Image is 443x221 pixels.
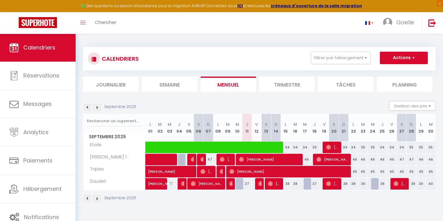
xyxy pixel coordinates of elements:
th: 01 [146,114,155,142]
th: 17 [300,114,310,142]
abbr: D [410,121,413,127]
button: Filtrer par hébergement [311,52,371,64]
abbr: J [313,121,316,127]
th: 29 [416,114,426,142]
th: 05 [184,114,194,142]
span: [PERSON_NAME] [258,178,261,190]
span: [PERSON_NAME] [394,178,406,190]
div: 38 [291,178,300,190]
abbr: L [217,121,219,127]
abbr: S [333,121,335,127]
li: Planning [377,77,432,92]
div: 34 [377,142,387,153]
span: Daudet [84,178,108,185]
div: 40 [426,178,436,190]
th: 19 [319,114,329,142]
th: 26 [387,114,397,142]
abbr: L [352,121,354,127]
p: Septembre 2025 [104,195,136,201]
div: 46 [416,154,426,165]
th: 07 [203,114,213,142]
div: 35 [407,142,416,153]
a: ... Gaelle [378,12,422,34]
th: 14 [271,114,281,142]
strong: créneaux d'ouverture de la salle migration [271,3,362,8]
th: 06 [194,114,203,142]
span: Chercher [95,19,116,26]
a: Chercher [90,12,121,34]
abbr: J [381,121,384,127]
div: 39 [416,178,426,190]
div: 38 [407,178,416,190]
div: 35 [368,142,377,153]
th: 20 [329,114,339,142]
div: 45 [416,166,426,177]
div: 38 [281,178,291,190]
div: 47 [203,154,213,165]
span: [PERSON_NAME] [181,178,184,190]
span: [PERSON_NAME] [148,162,220,174]
a: [PERSON_NAME] [146,166,155,178]
th: 30 [426,114,436,142]
div: 46 [377,154,387,165]
abbr: M [235,121,239,127]
abbr: L [420,121,422,127]
th: 23 [358,114,368,142]
a: [PERSON_NAME] [146,178,155,190]
abbr: M [293,121,297,127]
div: 45 [407,166,416,177]
a: ICI [237,3,243,8]
th: 12 [252,114,261,142]
abbr: M [429,121,433,127]
div: 35 [416,142,426,153]
span: Analytics [23,128,49,136]
span: Tyméo Salmon Mellet [200,153,203,165]
abbr: M [226,121,230,127]
div: 38 [339,178,348,190]
h3: CALENDRIERS [100,52,139,66]
th: 03 [165,114,175,142]
th: 10 [232,114,242,142]
div: 37 [310,178,319,190]
abbr: V [188,121,190,127]
th: 21 [339,114,348,142]
th: 16 [291,114,300,142]
th: 28 [407,114,416,142]
th: 27 [397,114,407,142]
div: 39 [358,178,368,190]
span: Calendriers [23,44,55,51]
span: [PERSON_NAME] [239,153,300,165]
abbr: L [285,121,287,127]
div: 34 [387,142,397,153]
abbr: J [178,121,180,127]
li: Trimestre [259,77,315,92]
span: [PERSON_NAME] [229,166,348,177]
abbr: M [168,121,171,127]
th: 04 [175,114,184,142]
abbr: D [342,121,345,127]
span: Hébergement [23,185,62,193]
th: 25 [377,114,387,142]
div: 34 [397,142,407,153]
button: Gestion des prix [389,101,436,110]
abbr: M [158,121,162,127]
div: 37 [242,178,252,190]
abbr: V [255,121,258,127]
span: Triplex [84,166,108,173]
span: Gaelle [396,18,414,26]
div: 47 [407,154,416,165]
div: 45 [387,166,397,177]
abbr: V [323,121,326,127]
abbr: L [149,121,151,127]
span: Notifications [24,213,59,221]
abbr: S [400,121,403,127]
abbr: M [371,121,375,127]
div: 45 [358,166,368,177]
p: Septembre 2025 [104,104,136,110]
button: Actions [380,52,428,64]
div: 38 [377,178,387,190]
div: 45 [368,166,377,177]
span: Paiements [23,157,53,164]
span: [PERSON_NAME] [316,153,348,165]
